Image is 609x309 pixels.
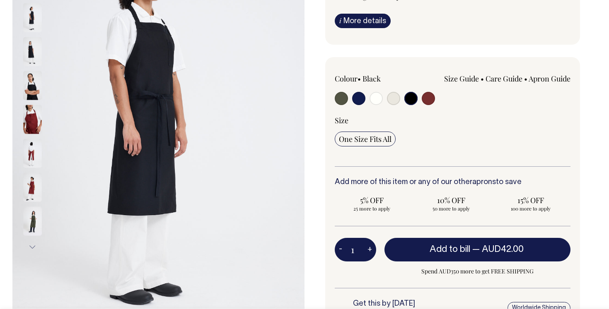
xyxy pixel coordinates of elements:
[418,195,485,205] span: 10% OFF
[363,242,376,258] button: +
[339,134,391,144] span: One Size Fits All
[23,3,42,32] img: black
[335,193,409,214] input: 5% OFF 25 more to apply
[358,74,361,84] span: •
[524,74,527,84] span: •
[335,14,391,28] a: iMore details
[430,245,470,254] span: Add to bill
[23,71,42,100] img: black
[362,74,381,84] label: Black
[472,179,496,186] a: aprons
[529,74,570,84] a: Apron Guide
[335,115,570,125] div: Size
[472,245,526,254] span: —
[23,139,42,168] img: burgundy
[23,105,42,134] img: burgundy
[23,37,42,66] img: black
[493,193,568,214] input: 15% OFF 100 more to apply
[384,238,570,261] button: Add to bill —AUD42.00
[339,16,341,25] span: i
[414,193,489,214] input: 10% OFF 50 more to apply
[444,74,479,84] a: Size Guide
[353,300,463,308] h6: Get this by [DATE]
[481,74,484,84] span: •
[384,266,570,276] span: Spend AUD350 more to get FREE SHIPPING
[335,74,429,84] div: Colour
[335,242,346,258] button: -
[418,205,485,212] span: 50 more to apply
[335,132,396,146] input: One Size Fits All
[498,205,564,212] span: 100 more to apply
[339,205,405,212] span: 25 more to apply
[23,172,42,201] img: Birdy Apron
[482,245,524,254] span: AUD42.00
[339,195,405,205] span: 5% OFF
[335,178,570,187] h6: Add more of this item or any of our other to save
[486,74,522,84] a: Care Guide
[498,195,564,205] span: 15% OFF
[26,238,39,256] button: Next
[23,206,42,235] img: olive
